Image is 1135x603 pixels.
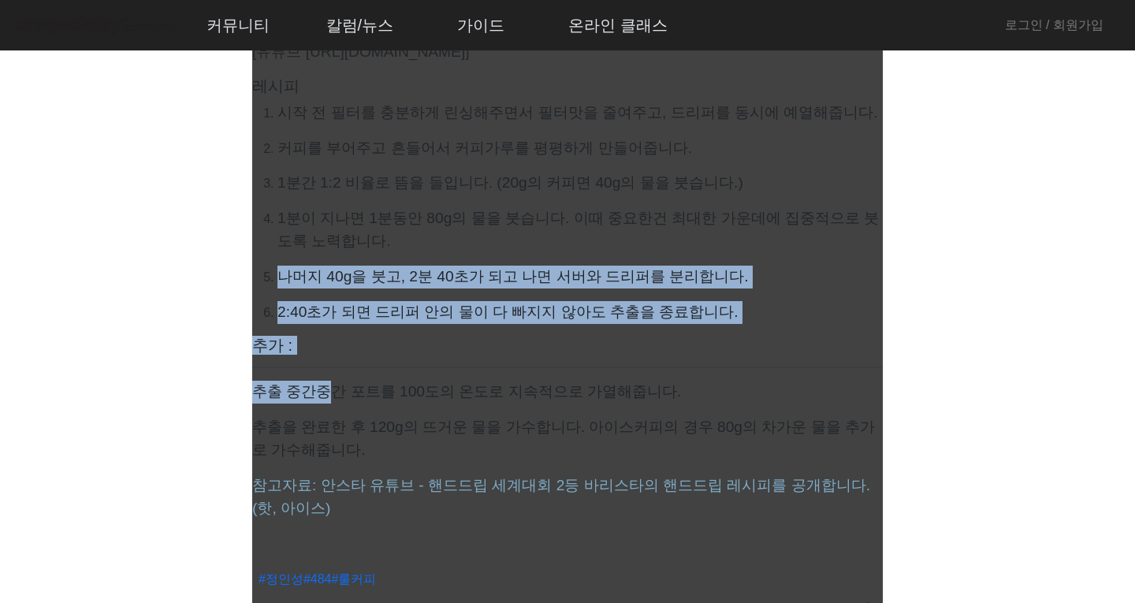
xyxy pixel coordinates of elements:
p: 1분이 지나면 1분동안 80g의 물을 붓습니다. 이때 중요한건 최대한 가운데에 집중적으로 붓도록 노력합니다. [277,207,883,253]
a: 설정 [203,472,303,512]
a: 참고자료: 안스타 유튜브 - 핸드드립 세계대회 2등 바리스타의 핸드드립 레시피를 공개합니다. (핫, 아이스) [252,477,870,516]
p: 커피를 부어주고 흔들어서 커피가루를 평평하게 만들어줍니다. [277,137,883,160]
p: [유튜브 [URL][DOMAIN_NAME]] [252,41,883,64]
a: 커뮤니티 [194,4,282,47]
a: 로그인 / 회원가입 [1005,16,1103,35]
a: 대화 [104,472,203,512]
a: 가이드 [445,4,517,47]
a: 칼럼/뉴스 [314,4,407,47]
img: logo [13,12,178,39]
span: 대화 [144,497,163,509]
h3: 레시피 [252,76,883,95]
h3: 추가 : [252,336,883,355]
a: #484 [303,572,332,586]
span: 설정 [244,496,262,508]
p: 시작 전 필터를 충분하게 린싱해주면서 필터맛을 줄여주고, 드리퍼를 동시에 예열해줍니다. [277,102,883,125]
a: 홈 [5,472,104,512]
p: 추출 중간중간 포트를 100도의 온도로 지속적으로 가열해줍니다. [252,381,883,404]
p: 2:40초가 되면 드리퍼 안의 물이 다 빠지지 않아도 추출을 종료합니다. [277,301,883,324]
span: 홈 [50,496,59,508]
p: 나머지 40g을 붓고, 2분 40초가 되고 나면 서버와 드리퍼를 분리합니다. [277,266,883,288]
a: 온라인 클래스 [556,4,680,47]
a: #룰커피 [332,572,377,586]
p: 추출을 완료한 후 120g의 뜨거운 물을 가수합니다. 아이스커피의 경우 80g의 차가운 물을 추가로 가수해줍니다. [252,416,883,462]
p: 1분간 1:2 비율로 뜸을 들입니다. (20g의 커피면 40g의 물을 붓습니다.) [277,172,883,195]
a: #정인성 [259,572,303,586]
